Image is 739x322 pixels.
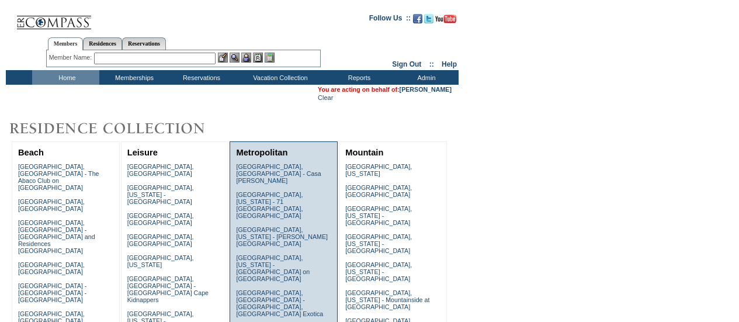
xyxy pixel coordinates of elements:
a: [GEOGRAPHIC_DATA], [GEOGRAPHIC_DATA] [18,198,85,212]
a: [GEOGRAPHIC_DATA], [GEOGRAPHIC_DATA] [127,212,194,226]
a: Follow us on Twitter [424,18,433,25]
a: [GEOGRAPHIC_DATA], [GEOGRAPHIC_DATA] - [GEOGRAPHIC_DATA] and Residences [GEOGRAPHIC_DATA] [18,219,95,254]
td: Reports [324,70,391,85]
img: Compass Home [16,6,92,30]
td: Admin [391,70,459,85]
a: [GEOGRAPHIC_DATA], [GEOGRAPHIC_DATA] - [GEOGRAPHIC_DATA], [GEOGRAPHIC_DATA] Exotica [236,289,323,317]
a: [GEOGRAPHIC_DATA], [US_STATE] [345,163,412,177]
a: [GEOGRAPHIC_DATA], [US_STATE] - Mountainside at [GEOGRAPHIC_DATA] [345,289,429,310]
span: :: [429,60,434,68]
a: Members [48,37,84,50]
a: [GEOGRAPHIC_DATA], [GEOGRAPHIC_DATA] [345,184,412,198]
a: [GEOGRAPHIC_DATA], [GEOGRAPHIC_DATA] - The Abaco Club on [GEOGRAPHIC_DATA] [18,163,99,191]
a: Become our fan on Facebook [413,18,422,25]
span: You are acting on behalf of: [318,86,452,93]
img: Become our fan on Facebook [413,14,422,23]
img: Reservations [253,53,263,63]
a: [GEOGRAPHIC_DATA], [US_STATE] - [PERSON_NAME][GEOGRAPHIC_DATA] [236,226,328,247]
a: Clear [318,94,333,101]
img: b_edit.gif [218,53,228,63]
a: [GEOGRAPHIC_DATA], [US_STATE] [127,254,194,268]
img: View [230,53,240,63]
a: [GEOGRAPHIC_DATA], [GEOGRAPHIC_DATA] - [GEOGRAPHIC_DATA] Cape Kidnappers [127,275,209,303]
a: [GEOGRAPHIC_DATA], [US_STATE] - [GEOGRAPHIC_DATA] [127,184,194,205]
a: [GEOGRAPHIC_DATA], [US_STATE] - [GEOGRAPHIC_DATA] on [GEOGRAPHIC_DATA] [236,254,310,282]
td: Follow Us :: [369,13,411,27]
td: Vacation Collection [234,70,324,85]
td: Memberships [99,70,166,85]
a: [GEOGRAPHIC_DATA], [GEOGRAPHIC_DATA] [127,163,194,177]
img: Subscribe to our YouTube Channel [435,15,456,23]
a: Metropolitan [236,148,287,157]
a: [GEOGRAPHIC_DATA], [US_STATE] - [GEOGRAPHIC_DATA] [345,261,412,282]
img: Destinations by Exclusive Resorts [6,117,234,140]
a: Beach [18,148,44,157]
td: Reservations [166,70,234,85]
a: Reservations [122,37,166,50]
a: Leisure [127,148,158,157]
td: Home [32,70,99,85]
img: Impersonate [241,53,251,63]
a: [GEOGRAPHIC_DATA] - [GEOGRAPHIC_DATA] - [GEOGRAPHIC_DATA] [18,282,86,303]
a: [GEOGRAPHIC_DATA], [US_STATE] - 71 [GEOGRAPHIC_DATA], [GEOGRAPHIC_DATA] [236,191,303,219]
a: [GEOGRAPHIC_DATA], [US_STATE] - [GEOGRAPHIC_DATA] [345,233,412,254]
a: Mountain [345,148,383,157]
a: Residences [83,37,122,50]
a: Subscribe to our YouTube Channel [435,18,456,25]
a: Help [442,60,457,68]
img: b_calculator.gif [265,53,275,63]
div: Member Name: [49,53,94,63]
img: Follow us on Twitter [424,14,433,23]
a: [GEOGRAPHIC_DATA], [GEOGRAPHIC_DATA] - Casa [PERSON_NAME] [236,163,321,184]
a: [GEOGRAPHIC_DATA], [GEOGRAPHIC_DATA] [18,261,85,275]
a: [PERSON_NAME] [400,86,452,93]
a: [GEOGRAPHIC_DATA], [GEOGRAPHIC_DATA] [127,233,194,247]
a: [GEOGRAPHIC_DATA], [US_STATE] - [GEOGRAPHIC_DATA] [345,205,412,226]
a: Sign Out [392,60,421,68]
